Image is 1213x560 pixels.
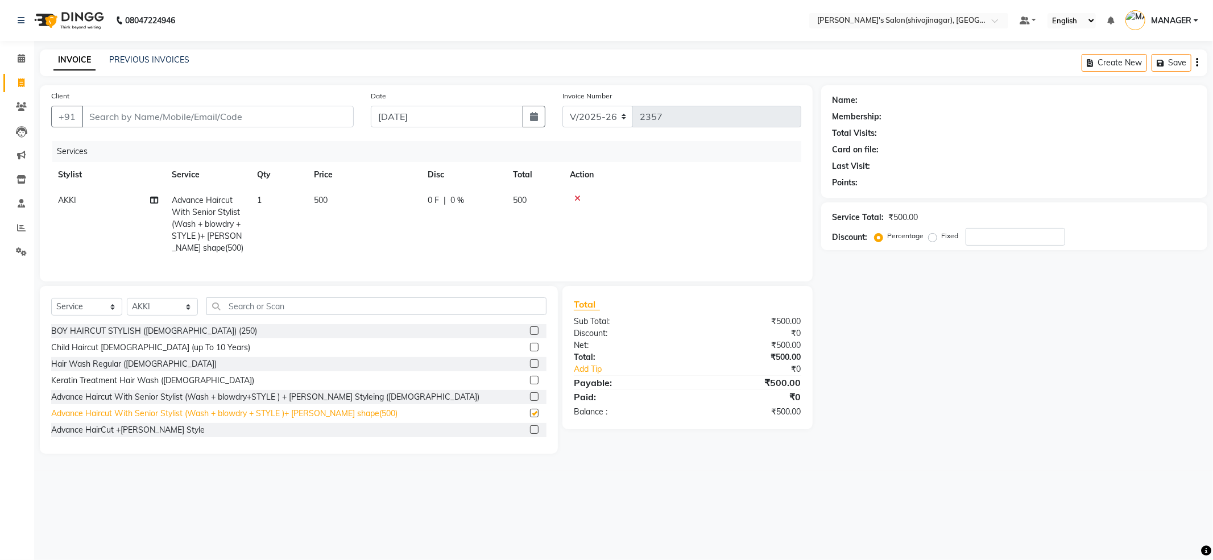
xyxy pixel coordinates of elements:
a: PREVIOUS INVOICES [109,55,189,65]
label: Invoice Number [562,91,612,101]
div: Card on file: [833,144,879,156]
div: ₹500.00 [688,316,810,327]
label: Percentage [888,231,924,241]
div: ₹500.00 [688,351,810,363]
div: Paid: [565,390,688,404]
div: Discount: [833,231,868,243]
div: ₹0 [688,327,810,339]
div: Total: [565,351,688,363]
a: INVOICE [53,50,96,70]
th: Price [307,162,421,188]
div: Name: [833,94,858,106]
div: ₹0 [688,390,810,404]
div: ₹500.00 [889,211,918,223]
div: Total Visits: [833,127,877,139]
a: Add Tip [565,363,708,375]
button: +91 [51,106,83,127]
div: Balance : [565,406,688,418]
span: Advance Haircut With Senior Stylist (Wash + blowdry + STYLE )+ [PERSON_NAME] shape(500) [172,195,243,253]
span: 500 [513,195,527,205]
div: Service Total: [833,211,884,223]
th: Action [563,162,801,188]
span: 1 [257,195,262,205]
label: Fixed [942,231,959,241]
input: Search or Scan [206,297,547,315]
div: Advance Haircut With Senior Stylist (Wash + blowdry + STYLE )+ [PERSON_NAME] shape(500) [51,408,398,420]
th: Disc [421,162,506,188]
div: Hair Wash Regular ([DEMOGRAPHIC_DATA]) [51,358,217,370]
div: Points: [833,177,858,189]
label: Date [371,91,386,101]
div: ₹500.00 [688,406,810,418]
div: Advance HairCut +[PERSON_NAME] Style [51,424,205,436]
div: Discount: [565,327,688,339]
span: Total [574,298,600,310]
div: Advance Haircut With Senior Stylist (Wash + blowdry+STYLE ) + [PERSON_NAME] Styleing ([DEMOGRAPHI... [51,391,479,403]
span: 0 % [450,194,464,206]
img: logo [29,5,107,36]
button: Create New [1082,54,1147,72]
span: | [444,194,446,206]
b: 08047224946 [125,5,175,36]
th: Stylist [51,162,165,188]
div: ₹500.00 [688,376,810,389]
input: Search by Name/Mobile/Email/Code [82,106,354,127]
div: Keratin Treatment Hair Wash ([DEMOGRAPHIC_DATA]) [51,375,254,387]
button: Save [1152,54,1191,72]
div: Child Haircut [DEMOGRAPHIC_DATA] (up To 10 Years) [51,342,250,354]
div: Sub Total: [565,316,688,327]
div: BOY HAIRCUT STYLISH ([DEMOGRAPHIC_DATA]) (250) [51,325,257,337]
label: Client [51,91,69,101]
div: ₹0 [708,363,810,375]
th: Total [506,162,563,188]
div: Last Visit: [833,160,871,172]
span: AKKI [58,195,76,205]
img: MANAGER [1125,10,1145,30]
th: Service [165,162,250,188]
div: Services [52,141,810,162]
span: 500 [314,195,328,205]
div: Net: [565,339,688,351]
th: Qty [250,162,307,188]
span: MANAGER [1151,15,1191,27]
span: 0 F [428,194,439,206]
div: Membership: [833,111,882,123]
div: ₹500.00 [688,339,810,351]
div: Payable: [565,376,688,389]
